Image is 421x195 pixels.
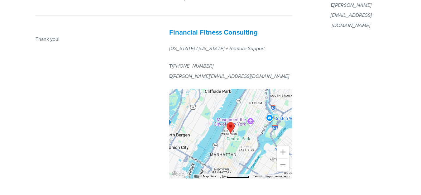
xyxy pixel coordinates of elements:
em: [PERSON_NAME][EMAIL_ADDRESS][DOMAIN_NAME] [331,2,372,29]
em: [PHONE_NUMBER] [172,63,213,69]
button: Map Data [203,174,216,178]
button: Zoom in [277,146,289,158]
strong: E [169,73,172,80]
h3: Financial Fitness Consulting [169,28,292,36]
em: [US_STATE] / [US_STATE] + Remote Support [169,46,265,52]
em: [PERSON_NAME][EMAIL_ADDRESS][DOMAIN_NAME] [172,74,289,79]
strong: T [169,62,172,69]
span: 2 km [220,175,227,178]
button: Keyboard shortcuts [194,174,199,178]
a: Open this area in Google Maps (opens a new window) [171,170,191,178]
img: Google [171,170,191,178]
button: Zoom out [277,159,289,171]
div: Thank you! [36,34,159,44]
strong: E [331,2,334,9]
button: Map Scale: 2 km per 69 pixels [218,174,251,178]
a: Terms [253,174,262,178]
a: Report a map error [266,174,290,178]
div: Financial Fitness Consulting & Management 10024, United States [227,122,235,134]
